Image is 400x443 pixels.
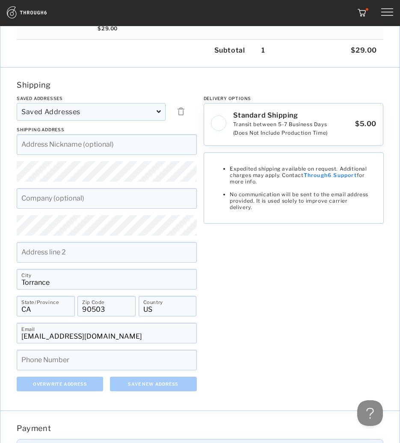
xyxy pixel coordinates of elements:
li: Expedited shipping available on request. Additional charges may apply. Contact for more info. [230,165,370,185]
div: Payment [17,424,197,433]
input: Zip Code [77,296,136,316]
img: icon_unchecked.c1b2219f.svg [210,115,227,131]
img: icon_cart_red_dot.b92b630d.svg [358,8,368,17]
div: $29.00 [281,46,377,54]
div: Saved Addresses [17,103,166,121]
span: State/Province [21,299,59,305]
a: Through6 Support [303,172,356,178]
span: Country [143,299,163,305]
b: $ 29.00 [98,24,118,33]
div: Shipping [17,80,383,89]
div: Transit between 5-7 Business Days (Does Not Include Production Time) [233,120,328,137]
button: Save New Address [110,377,196,391]
span: Standard Shipping [233,111,298,119]
img: icon_delete_disabled.60ed197d.svg [177,107,185,115]
div: Subtotal [98,46,245,54]
iframe: Help Scout Beacon - Open [357,400,383,426]
input: Phone Number [17,350,197,370]
li: No communication will be sent to the email address provided. It is used solely to improve carrier... [230,191,370,210]
label: Shipping Address [17,127,197,132]
input: Country [139,296,197,316]
input: Address Nickname (optional) [17,134,197,155]
span: City [21,272,31,278]
img: logo.1c10ca64.svg [7,6,66,18]
input: Email [17,323,197,343]
span: $5.00 [355,120,376,128]
input: Address line 2 [17,242,197,263]
input: Company (optional) [17,188,197,209]
span: Email [21,326,35,332]
label: Saved Addresses [17,96,197,101]
div: 1 [245,46,281,54]
button: Overwrite Address [17,377,103,391]
span: Zip Code [82,299,105,305]
input: City [17,269,197,289]
img: hamburger.119f1a7b.svg [381,6,393,18]
label: Delivery Options [204,96,384,101]
input: State/Province [17,296,75,316]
